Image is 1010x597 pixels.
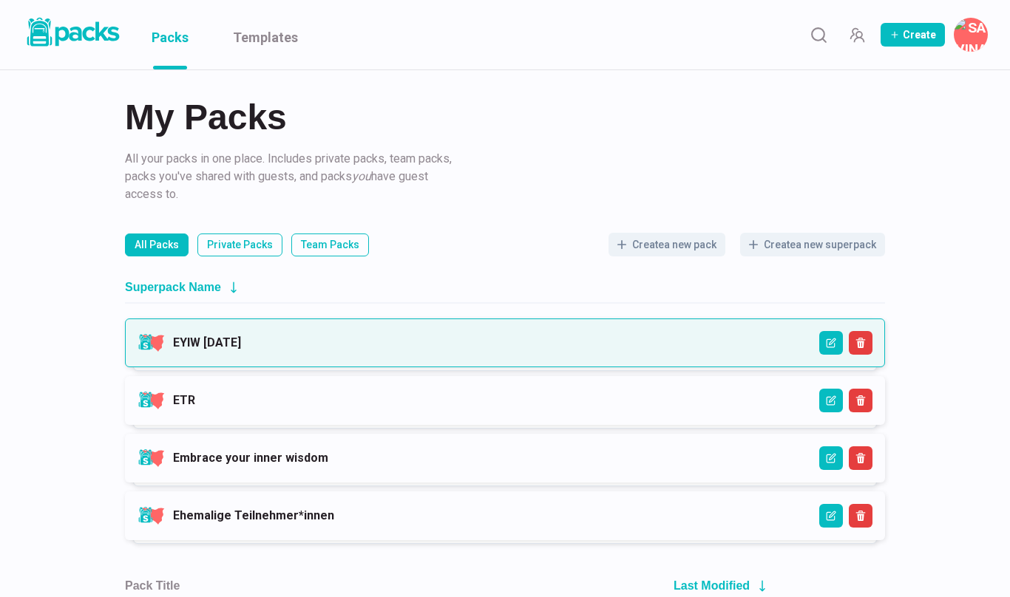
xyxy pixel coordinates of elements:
p: All Packs [135,237,179,253]
h2: My Packs [125,100,885,135]
button: Delete Superpack [849,389,872,412]
button: Edit [819,389,843,412]
p: All your packs in one place. Includes private packs, team packs, packs you've shared with guests,... [125,150,458,203]
button: Edit [819,504,843,528]
button: Delete Superpack [849,331,872,355]
button: Delete Superpack [849,446,872,470]
i: you [352,169,371,183]
button: Delete Superpack [849,504,872,528]
button: Create Pack [881,23,945,47]
p: Private Packs [207,237,273,253]
button: Manage Team Invites [842,20,872,50]
button: Savina Tilmann [954,18,988,52]
h2: Superpack Name [125,280,221,294]
h2: Pack Title [125,579,180,593]
button: Edit [819,331,843,355]
p: Team Packs [301,237,359,253]
button: Createa new pack [609,233,725,256]
a: Packs logo [22,15,122,55]
button: Search [804,20,833,50]
button: Edit [819,446,843,470]
h2: Last Modified [674,579,750,593]
img: Packs logo [22,15,122,50]
button: Createa new superpack [740,233,885,256]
